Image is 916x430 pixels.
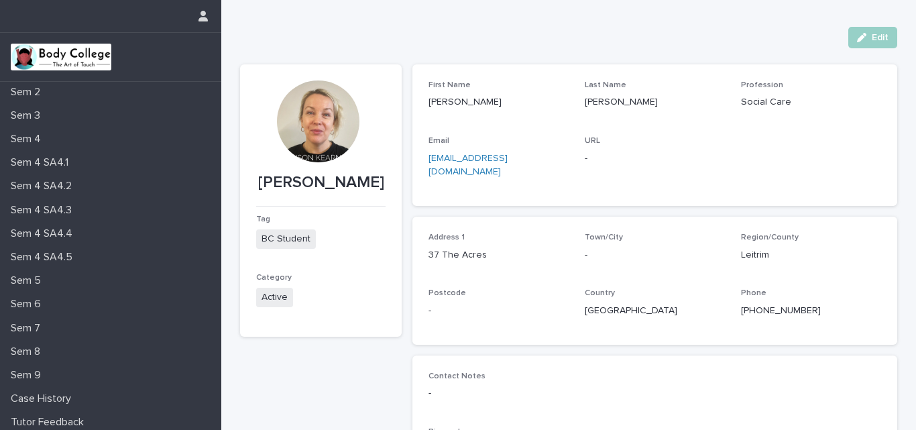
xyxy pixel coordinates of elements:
[428,95,569,109] p: [PERSON_NAME]
[741,95,881,109] p: Social Care
[5,180,82,193] p: Sem 4 SA4.2
[256,229,316,249] span: BC Student
[5,156,79,169] p: Sem 4 SA4.1
[428,304,569,318] p: -
[585,248,725,262] p: -
[5,274,52,287] p: Sem 5
[428,289,466,297] span: Postcode
[585,137,600,145] span: URL
[5,204,82,217] p: Sem 4 SA4.3
[256,173,386,193] p: [PERSON_NAME]
[5,369,52,382] p: Sem 9
[872,33,889,42] span: Edit
[741,289,766,297] span: Phone
[428,386,881,400] p: -
[5,109,51,122] p: Sem 3
[5,298,52,311] p: Sem 6
[256,215,270,223] span: Tag
[5,416,95,429] p: Tutor Feedback
[5,227,83,240] p: Sem 4 SA4.4
[848,27,897,48] button: Edit
[256,288,293,307] span: Active
[741,81,783,89] span: Profession
[256,274,292,282] span: Category
[585,152,725,166] p: -
[5,86,51,99] p: Sem 2
[428,372,485,380] span: Contact Notes
[5,133,52,146] p: Sem 4
[741,248,881,262] p: Leitrim
[585,233,623,241] span: Town/City
[741,306,821,315] a: [PHONE_NUMBER]
[585,95,725,109] p: [PERSON_NAME]
[585,304,725,318] p: [GEOGRAPHIC_DATA]
[428,248,569,262] p: 37 The Acres
[741,233,799,241] span: Region/County
[428,233,465,241] span: Address 1
[11,44,111,70] img: xvtzy2PTuGgGH0xbwGb2
[585,81,626,89] span: Last Name
[428,137,449,145] span: Email
[428,154,508,177] a: [EMAIL_ADDRESS][DOMAIN_NAME]
[5,251,83,264] p: Sem 4 SA4.5
[428,81,471,89] span: First Name
[5,345,51,358] p: Sem 8
[5,392,82,405] p: Case History
[5,322,51,335] p: Sem 7
[585,289,615,297] span: Country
